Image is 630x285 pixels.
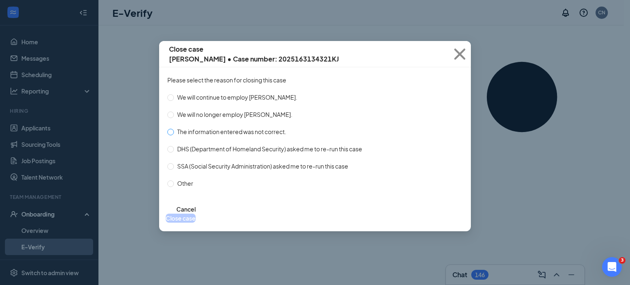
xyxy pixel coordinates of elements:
[174,127,290,136] span: The information entered was not correct.
[449,41,471,67] button: Close
[169,45,339,54] span: Close case
[169,55,339,64] span: [PERSON_NAME] • Case number: 2025163134321KJ
[167,76,286,84] span: Please select the reason for closing this case
[174,93,301,102] span: We will continue to employ [PERSON_NAME].
[174,110,296,119] span: We will no longer employ [PERSON_NAME].
[166,214,196,223] button: Close case
[174,144,365,153] span: DHS (Department of Homeland Security) asked me to re-run this case
[449,43,471,65] svg: Cross
[602,257,622,277] iframe: Intercom live chat
[174,162,352,171] span: SSA (Social Security Administration) asked me to re-run this case
[619,257,625,264] span: 3
[176,205,196,214] button: Cancel
[174,179,196,188] span: Other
